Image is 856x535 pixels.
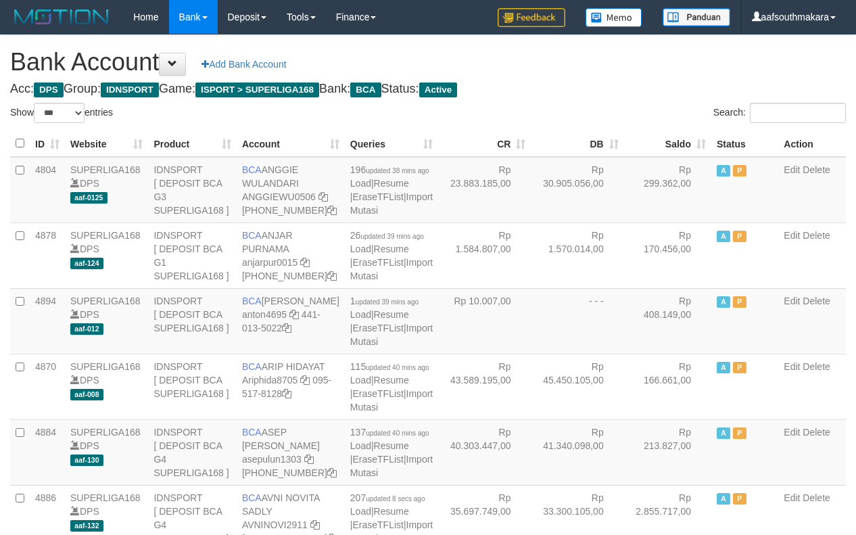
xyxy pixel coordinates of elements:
span: 137 [350,427,429,438]
a: Copy 4410135022 to clipboard [282,323,291,333]
td: Rp 299.362,00 [624,157,711,223]
span: Active [419,83,458,97]
a: Copy 0955178128 to clipboard [282,388,291,399]
a: Import Mutasi [350,257,433,281]
span: | | | [350,296,433,347]
a: Load [350,440,371,451]
span: 207 [350,492,425,503]
a: Edit [784,492,800,503]
th: CR: activate to sort column ascending [438,131,531,157]
a: EraseTFList [352,519,403,530]
td: Rp 45.450.105,00 [531,354,623,419]
td: 4878 [30,223,65,288]
a: Delete [803,296,830,306]
span: Active [717,493,730,505]
span: updated 39 mins ago [360,233,423,240]
h1: Bank Account [10,49,846,76]
img: MOTION_logo.png [10,7,113,27]
span: 1 [350,296,419,306]
span: aaf-0125 [70,192,108,204]
td: ANGGIE WULANDARI [PHONE_NUMBER] [237,157,345,223]
label: Show entries [10,103,113,123]
a: EraseTFList [352,323,403,333]
a: EraseTFList [352,191,403,202]
span: BCA [242,427,262,438]
td: DPS [65,354,148,419]
a: Load [350,506,371,517]
span: aaf-008 [70,389,103,400]
a: Add Bank Account [193,53,295,76]
a: Copy 4062281620 to clipboard [327,271,337,281]
a: Copy anton4695 to clipboard [289,309,299,320]
th: Action [778,131,846,157]
th: Status [711,131,778,157]
td: ANJAR PURNAMA [PHONE_NUMBER] [237,223,345,288]
td: DPS [65,419,148,485]
span: BCA [242,361,262,372]
td: Rp 408.149,00 [624,288,711,354]
a: asepulun1303 [242,454,302,465]
span: Paused [733,493,746,505]
a: Edit [784,230,800,241]
a: Delete [803,230,830,241]
span: BCA [242,230,262,241]
a: SUPERLIGA168 [70,164,141,175]
a: Import Mutasi [350,191,433,216]
a: Delete [803,164,830,175]
a: SUPERLIGA168 [70,230,141,241]
a: AVNINOVI2911 [242,519,308,530]
label: Search: [713,103,846,123]
a: EraseTFList [352,257,403,268]
td: ARIP HIDAYAT 095-517-8128 [237,354,345,419]
span: aaf-130 [70,455,103,466]
a: Resume [374,178,409,189]
span: BCA [350,83,381,97]
a: Copy asepulun1303 to clipboard [304,454,314,465]
a: Load [350,178,371,189]
img: Feedback.jpg [498,8,565,27]
td: ASEP [PERSON_NAME] [PHONE_NUMBER] [237,419,345,485]
span: updated 8 secs ago [366,495,425,503]
td: Rp 166.661,00 [624,354,711,419]
a: Load [350,309,371,320]
td: DPS [65,288,148,354]
td: 4870 [30,354,65,419]
a: Resume [374,309,409,320]
span: | | | [350,361,433,413]
td: 4884 [30,419,65,485]
td: [PERSON_NAME] 441-013-5022 [237,288,345,354]
a: Import Mutasi [350,388,433,413]
th: Website: activate to sort column ascending [65,131,148,157]
a: ANGGIEWU0506 [242,191,316,202]
td: Rp 170.456,00 [624,223,711,288]
td: 4894 [30,288,65,354]
span: 26 [350,230,424,241]
a: Delete [803,427,830,438]
a: Load [350,375,371,386]
span: aaf-012 [70,323,103,335]
a: anjarpur0015 [242,257,298,268]
a: Import Mutasi [350,323,433,347]
a: Load [350,243,371,254]
a: Edit [784,361,800,372]
td: IDNSPORT [ DEPOSIT BCA G3 SUPERLIGA168 ] [148,157,236,223]
span: Paused [733,362,746,373]
a: EraseTFList [352,388,403,399]
a: Edit [784,296,800,306]
a: Copy 4062281875 to clipboard [327,467,337,478]
a: Copy ANGGIEWU0506 to clipboard [318,191,328,202]
a: Resume [374,440,409,451]
span: | | | [350,164,433,216]
td: Rp 1.570.014,00 [531,223,623,288]
a: Copy 4062213373 to clipboard [327,205,337,216]
a: Copy anjarpur0015 to clipboard [300,257,310,268]
td: - - - [531,288,623,354]
span: IDNSPORT [101,83,159,97]
span: updated 39 mins ago [356,298,419,306]
a: Ariphida8705 [242,375,298,386]
span: BCA [242,492,262,503]
a: SUPERLIGA168 [70,427,141,438]
a: Delete [803,361,830,372]
span: Active [717,296,730,308]
td: 4804 [30,157,65,223]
